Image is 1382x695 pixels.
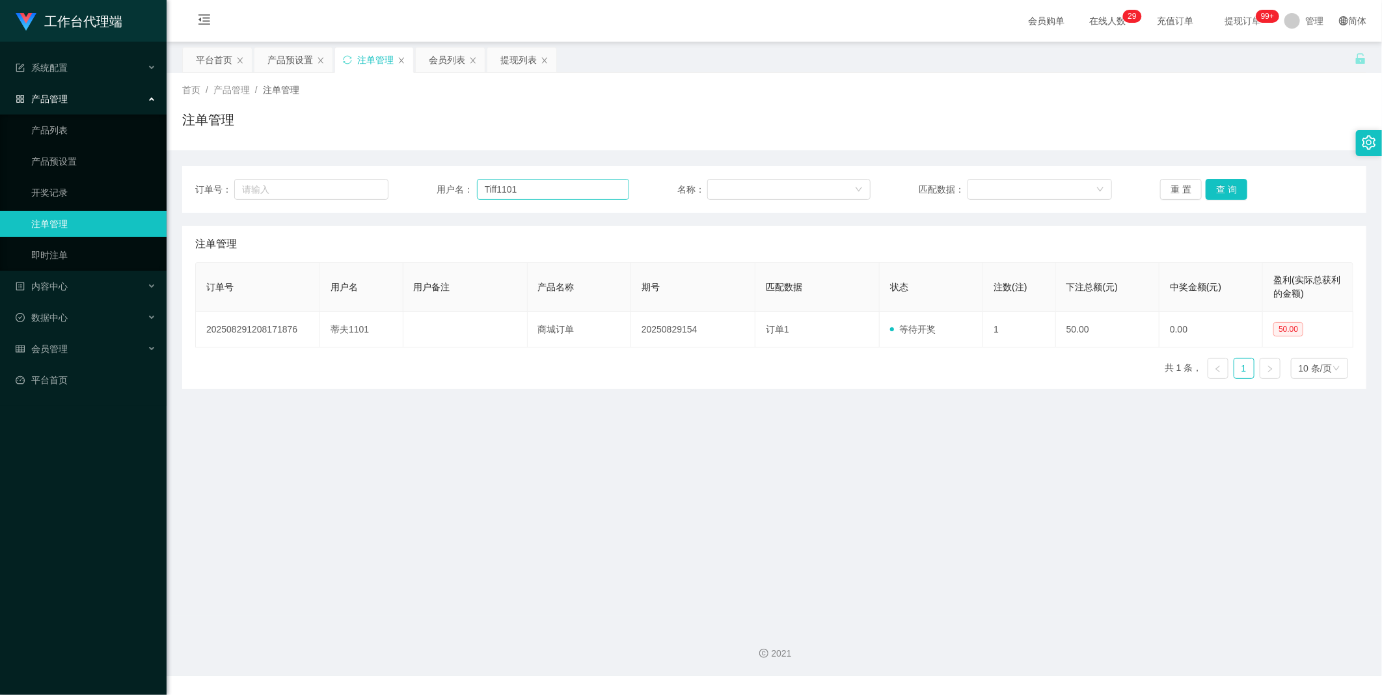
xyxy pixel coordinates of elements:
i: 图标： 关闭 [317,57,325,64]
i: 图标： 个人资料 [16,282,25,291]
span: 订单1 [766,324,789,334]
span: 产品管理 [213,85,250,95]
span: 注单管理 [263,85,299,95]
span: 用户名 [331,282,358,292]
i: 图标： 向下 [1096,185,1104,195]
td: 202508291208171876 [196,312,320,347]
font: 简体 [1348,16,1366,26]
span: 盈利(实际总获利的金额) [1273,275,1340,299]
img: logo.9652507e.png [16,13,36,31]
i: 图标： 关闭 [398,57,405,64]
span: 匹配数据： [919,183,968,197]
font: 在线人数 [1089,16,1126,26]
li: 下一页 [1260,358,1280,379]
i: 图标： 向下 [855,185,863,195]
i: 图标： 右 [1266,365,1274,373]
i: 图标： 向下 [1333,364,1340,374]
span: 50.00 [1273,322,1303,336]
a: 开奖记录 [31,180,156,206]
span: 用户备注 [414,282,450,292]
h1: 注单管理 [182,110,234,129]
td: 50.00 [1056,312,1159,347]
a: 注单管理 [31,211,156,237]
i: 图标： 同步 [343,55,352,64]
span: 匹配数据 [766,282,802,292]
font: 产品管理 [31,94,68,104]
span: 中奖金额(元) [1170,282,1221,292]
td: 商城订单 [528,312,631,347]
i: 图标： 版权所有 [759,649,768,658]
font: 数据中心 [31,312,68,323]
p: 2 [1128,10,1132,23]
input: 请输入 [234,179,388,200]
i: 图标： table [16,344,25,353]
i: 图标：左 [1214,365,1222,373]
div: 提现列表 [500,48,537,72]
div: 会员列表 [429,48,465,72]
td: 蒂夫1101 [320,312,403,347]
span: 产品名称 [538,282,575,292]
span: 订单号 [206,282,234,292]
span: 注数(注) [994,282,1027,292]
td: 0.00 [1159,312,1263,347]
div: 10 条/页 [1299,359,1332,378]
i: 图标： global [1339,16,1348,25]
font: 系统配置 [31,62,68,73]
i: 图标： 解锁 [1355,53,1366,64]
div: 平台首页 [196,48,232,72]
span: 用户名： [437,183,477,197]
span: 期号 [642,282,660,292]
i: 图标： check-circle-o [16,313,25,322]
i: 图标： 关闭 [469,57,477,64]
font: 充值订单 [1157,16,1193,26]
font: 2021 [771,648,791,659]
div: 注单管理 [357,48,394,72]
sup: 1015 [1256,10,1279,23]
button: 查 询 [1206,179,1247,200]
li: 1 [1234,358,1254,379]
a: 1 [1234,359,1254,378]
span: 注单管理 [195,236,237,252]
td: 1 [983,312,1055,347]
span: 状态 [890,282,908,292]
font: 提现订单 [1225,16,1261,26]
font: 内容中心 [31,281,68,292]
span: 首页 [182,85,200,95]
div: 产品预设置 [267,48,313,72]
input: 请输入 [477,179,630,200]
i: 图标： menu-fold [182,1,226,42]
a: 工作台代理端 [16,16,122,26]
i: 图标： 设置 [1362,135,1376,150]
li: 共 1 条， [1165,358,1202,379]
li: 上一页 [1208,358,1228,379]
p: 9 [1132,10,1137,23]
font: 等待开奖 [899,324,936,334]
span: / [206,85,208,95]
h1: 工作台代理端 [44,1,122,42]
span: 名称： [678,183,707,197]
font: 会员管理 [31,344,68,354]
i: 图标： 关闭 [236,57,244,64]
i: 图标： 关闭 [541,57,549,64]
td: 20250829154 [631,312,755,347]
sup: 29 [1122,10,1141,23]
span: / [255,85,258,95]
a: 产品列表 [31,117,156,143]
span: 下注总额(元) [1066,282,1118,292]
a: 产品预设置 [31,148,156,174]
span: 订单号： [195,183,234,197]
a: 图标： 仪表板平台首页 [16,367,156,393]
button: 重 置 [1160,179,1202,200]
a: 即时注单 [31,242,156,268]
i: 图标： AppStore-O [16,94,25,103]
i: 图标： form [16,63,25,72]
